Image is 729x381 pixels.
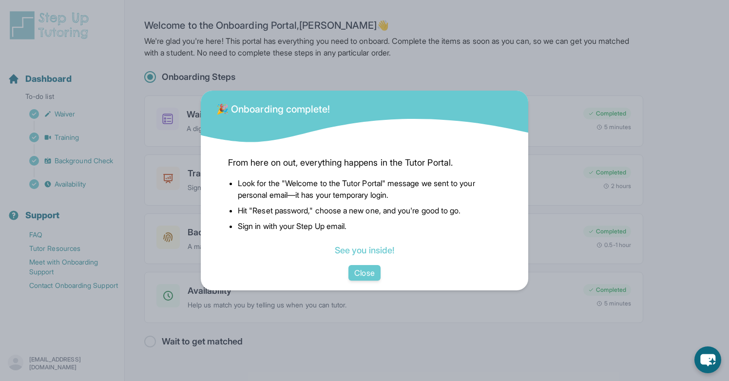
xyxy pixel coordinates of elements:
li: Sign in with your Step Up email. [238,220,501,232]
li: Look for the "Welcome to the Tutor Portal" message we sent to your personal email—it has your tem... [238,177,501,201]
a: See you inside! [335,245,394,255]
span: From here on out, everything happens in the Tutor Portal. [228,156,501,170]
li: Hit "Reset password," choose a new one, and you're good to go. [238,205,501,216]
div: 🎉 Onboarding complete! [216,96,330,116]
button: chat-button [694,346,721,373]
button: Close [348,265,380,281]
